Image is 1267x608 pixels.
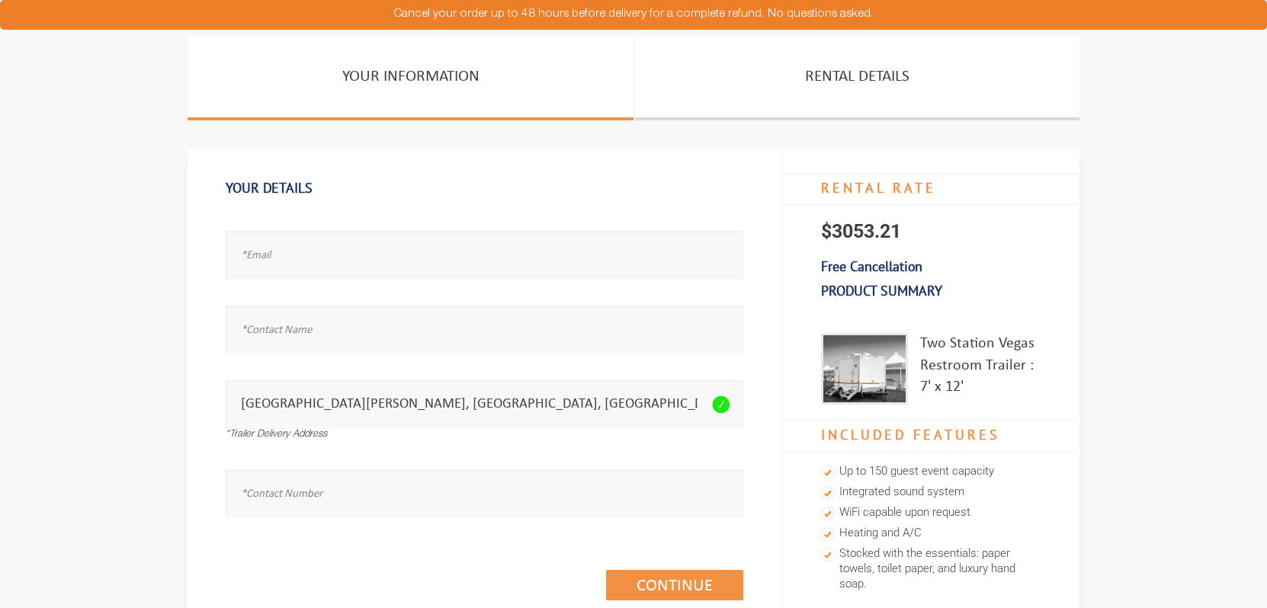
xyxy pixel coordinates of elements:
[606,570,743,600] a: Continue
[821,462,1041,482] li: Up to 150 guest event capacity
[783,205,1079,258] p: $3053.21
[821,523,1041,544] li: Heating and A/C
[821,482,1041,503] li: Integrated sound system
[188,37,633,120] a: Your Information
[783,420,1079,452] h4: Included Features
[226,469,743,517] input: *Contact Number
[920,333,1041,405] div: Two Station Vegas Restroom Trailer : 7' x 12'
[821,544,1041,595] li: Stocked with the essentials: paper towels, toilet paper, and luxury hand soap.
[226,172,743,204] h1: Your Details
[635,37,1079,120] a: Rental Details
[226,306,743,354] input: *Contact Name
[821,503,1041,523] li: WiFi capable upon request
[821,258,922,275] b: Free Cancellation
[783,173,1079,205] h4: RENTAL RATE
[226,231,743,279] input: *Email
[783,275,1079,307] h3: Product Summary
[226,380,743,428] input: *Trailer Delivery Address
[226,428,743,443] div: *Trailer Delivery Address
